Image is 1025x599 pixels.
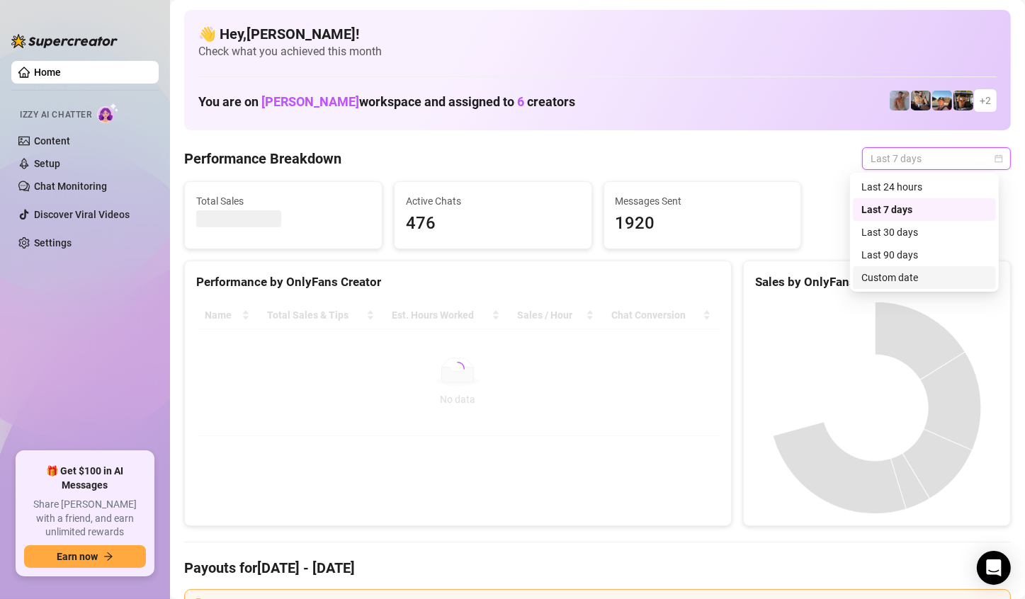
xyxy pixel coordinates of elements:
[184,558,1011,578] h4: Payouts for [DATE] - [DATE]
[980,93,991,108] span: + 2
[184,149,341,169] h4: Performance Breakdown
[34,181,107,192] a: Chat Monitoring
[853,176,996,198] div: Last 24 hours
[198,24,997,44] h4: 👋 Hey, [PERSON_NAME] !
[890,91,910,110] img: Joey
[34,158,60,169] a: Setup
[198,44,997,59] span: Check what you achieved this month
[11,34,118,48] img: logo-BBDzfeDw.svg
[24,498,146,540] span: Share [PERSON_NAME] with a friend, and earn unlimited rewards
[34,67,61,78] a: Home
[861,270,987,285] div: Custom date
[517,94,524,109] span: 6
[406,210,580,237] span: 476
[103,552,113,561] span: arrow-right
[24,545,146,568] button: Earn nowarrow-right
[911,91,931,110] img: George
[24,464,146,492] span: 🎁 Get $100 in AI Messages
[198,94,575,110] h1: You are on workspace and assigned to creators
[616,210,790,237] span: 1920
[196,273,720,292] div: Performance by OnlyFans Creator
[196,193,370,209] span: Total Sales
[97,103,119,123] img: AI Chatter
[34,209,130,220] a: Discover Viral Videos
[995,154,1003,163] span: calendar
[853,266,996,289] div: Custom date
[20,108,91,122] span: Izzy AI Chatter
[34,135,70,147] a: Content
[861,224,987,240] div: Last 30 days
[853,244,996,266] div: Last 90 days
[861,179,987,195] div: Last 24 hours
[616,193,790,209] span: Messages Sent
[953,91,973,110] img: Nathan
[932,91,952,110] img: Zach
[861,202,987,217] div: Last 7 days
[57,551,98,562] span: Earn now
[977,551,1011,585] div: Open Intercom Messenger
[861,247,987,263] div: Last 90 days
[261,94,359,109] span: [PERSON_NAME]
[406,193,580,209] span: Active Chats
[755,273,999,292] div: Sales by OnlyFans Creator
[871,148,1002,169] span: Last 7 days
[853,198,996,221] div: Last 7 days
[853,221,996,244] div: Last 30 days
[449,360,467,378] span: loading
[34,237,72,249] a: Settings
